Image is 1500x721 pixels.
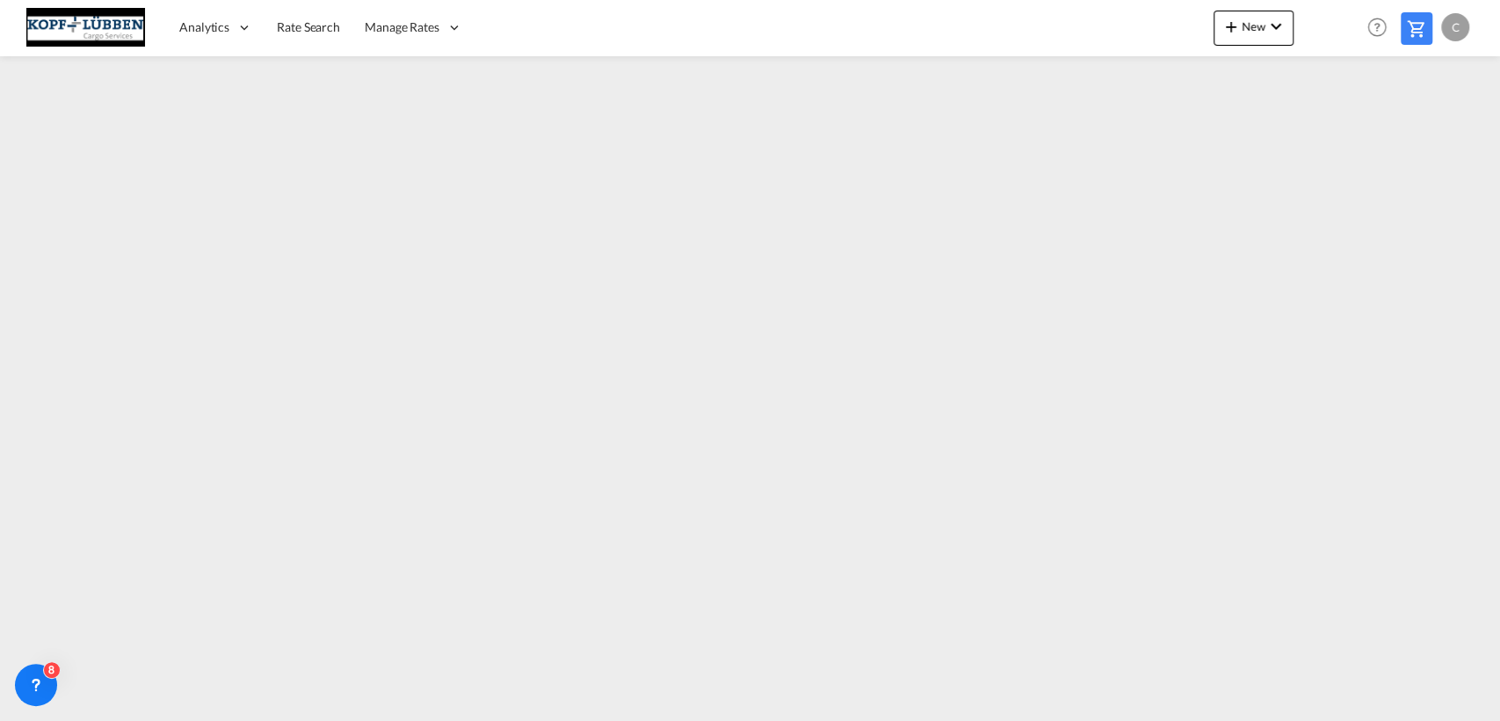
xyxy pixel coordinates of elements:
div: Help [1362,12,1401,44]
button: icon-plus 400-fgNewicon-chevron-down [1214,11,1293,46]
div: C [1441,13,1469,41]
img: 25cf3bb0aafc11ee9c4fdbd399af7748.JPG [26,8,145,47]
md-icon: icon-chevron-down [1265,16,1286,37]
md-icon: icon-plus 400-fg [1221,16,1242,37]
span: Manage Rates [365,18,439,36]
span: Help [1362,12,1392,42]
span: Rate Search [277,19,340,34]
span: New [1221,19,1286,33]
span: Analytics [179,18,229,36]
